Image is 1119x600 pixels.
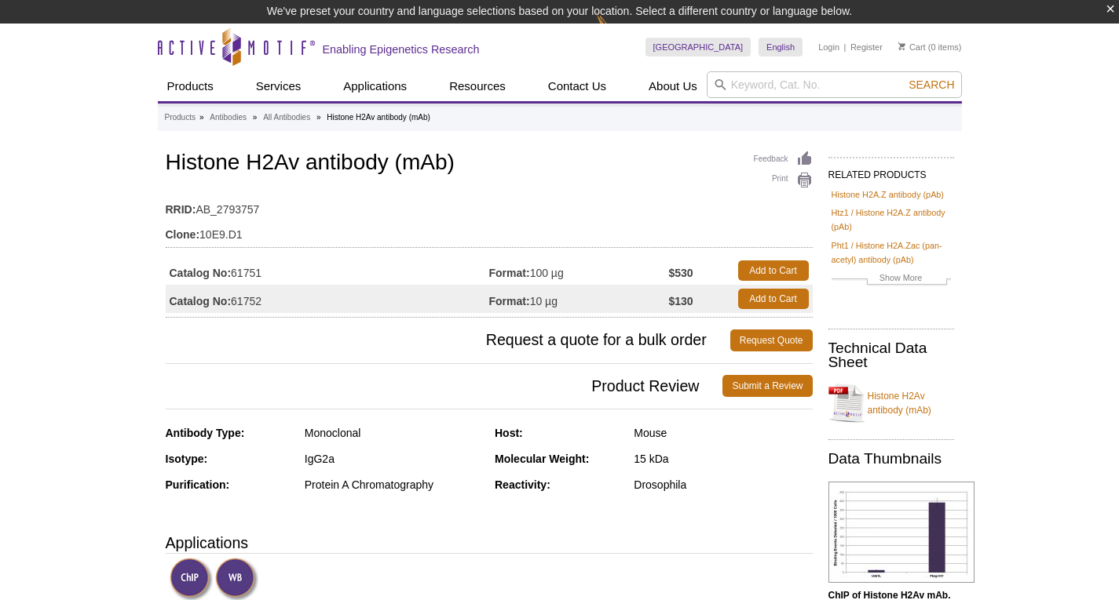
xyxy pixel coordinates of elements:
li: | [844,38,847,56]
a: Submit a Review [722,375,812,397]
div: Drosophila [634,478,812,492]
a: Register [850,42,883,53]
a: Services [247,71,311,101]
strong: $530 [668,266,693,280]
strong: Clone: [166,227,200,242]
strong: Purification: [166,478,230,491]
td: 10E9.D1 [166,218,813,243]
button: Search [904,78,959,92]
div: 15 kDa [634,452,812,466]
h2: RELATED PRODUCTS [828,157,954,185]
input: Keyword, Cat. No. [707,71,962,98]
a: Add to Cart [738,260,809,281]
strong: Format: [489,294,530,308]
td: 100 µg [489,256,669,285]
img: Change Here [596,12,638,49]
a: Login [818,42,839,53]
strong: Molecular Weight: [495,453,589,465]
strong: $130 [668,294,693,308]
a: Add to Cart [738,289,809,309]
a: Htz1 / Histone H2A.Z antibody (pAb) [832,205,951,234]
td: AB_2793757 [166,193,813,218]
td: 61751 [166,256,489,285]
div: IgG2a [305,452,483,466]
div: Mouse [634,426,812,440]
strong: Host: [495,427,523,439]
a: English [759,38,803,56]
div: Monoclonal [305,426,483,440]
a: All Antibodies [263,111,310,125]
strong: Isotype: [166,453,208,465]
a: Products [158,71,223,101]
h3: Applications [166,531,813,555]
a: Histone H2Av antibody (mAb) [828,380,954,427]
span: Product Review [166,375,723,397]
a: Products [165,111,196,125]
img: Your Cart [898,42,905,50]
a: Pht1 / Histone H2A.Zac (pan-acetyl) antibody (pAb) [832,238,951,267]
span: Request a quote for a bulk order [166,329,730,351]
li: (0 items) [898,38,962,56]
h1: Histone H2Av antibody (mAb) [166,151,813,177]
a: Request Quote [730,329,813,351]
a: [GEOGRAPHIC_DATA] [645,38,751,56]
a: Histone H2A.Z antibody (pAb) [832,187,944,202]
strong: Format: [489,266,530,280]
td: 61752 [166,285,489,313]
div: Protein A Chromatography [305,478,483,492]
li: » [316,113,321,122]
span: Search [909,78,954,91]
strong: Antibody Type: [166,427,245,439]
li: Histone H2Av antibody (mAb) [327,113,430,122]
h2: Data Thumbnails [828,452,954,466]
strong: Reactivity: [495,478,550,491]
a: Resources [440,71,515,101]
td: 10 µg [489,285,669,313]
a: Print [754,172,813,189]
strong: RRID: [166,202,196,216]
strong: Catalog No: [170,294,232,308]
h2: Technical Data Sheet [828,341,954,369]
li: » [199,113,204,122]
a: Antibodies [210,111,247,125]
strong: Catalog No: [170,266,232,280]
h2: Enabling Epigenetics Research [323,42,480,56]
a: Contact Us [539,71,616,101]
a: Show More [832,271,951,289]
li: » [253,113,258,122]
a: Applications [334,71,416,101]
a: Cart [898,42,926,53]
img: Histone H2Av antibody (mAb) tested by ChIP. [828,482,975,583]
a: About Us [639,71,707,101]
a: Feedback [754,151,813,168]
